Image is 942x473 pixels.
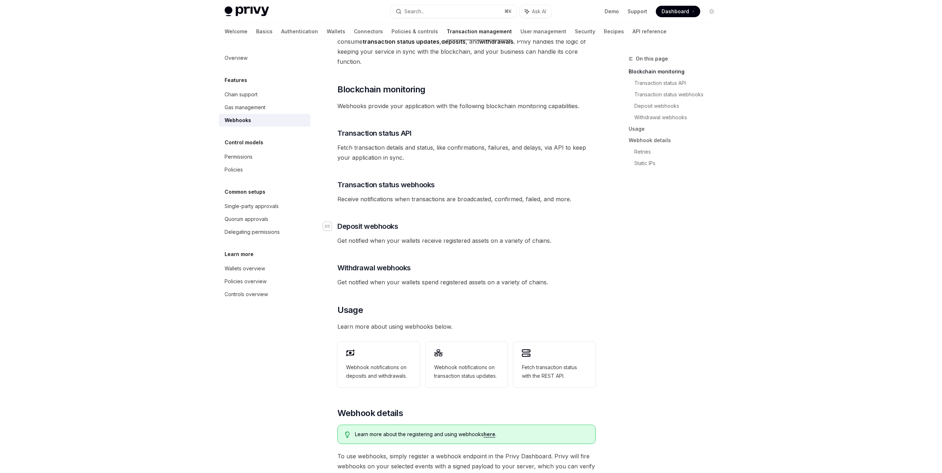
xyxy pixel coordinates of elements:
a: Blockchain monitoring [629,66,723,77]
h5: Common setups [225,188,265,196]
a: Deposit webhooks [634,100,723,112]
a: Transaction status webhooks [634,89,723,100]
svg: Tip [345,431,350,438]
a: here [484,431,495,438]
div: Wallets overview [225,264,265,273]
a: Demo [605,8,619,15]
h5: Features [225,76,247,85]
a: Welcome [225,23,247,40]
a: Chain support [219,88,311,101]
a: Authentication [281,23,318,40]
span: Ask AI [532,8,546,15]
a: Connectors [354,23,383,40]
div: Delegating permissions [225,228,280,236]
a: Retries [634,146,723,158]
a: Delegating permissions [219,226,311,238]
a: Webhook notifications on transaction status updates. [426,342,508,387]
div: Gas management [225,103,265,112]
a: Webhook notifications on deposits and withdrawals. [337,342,420,387]
div: Webhooks [225,116,251,125]
span: Transaction status webhooks [337,180,435,190]
span: Dashboard [662,8,689,15]
a: Policies & controls [391,23,438,40]
span: Webhook details [337,407,403,419]
a: Wallets [327,23,345,40]
a: Gas management [219,101,311,114]
a: Recipes [604,23,624,40]
a: Navigate to header [323,221,337,231]
span: On this page [636,54,668,63]
span: Privy offers powerful that allow your app to easily monitor and consume , , and . Privy handles t... [337,26,596,67]
a: Usage [629,123,723,135]
span: Webhook notifications on transaction status updates. [434,363,499,380]
a: Security [575,23,595,40]
h5: Control models [225,138,263,147]
span: Fetch transaction status with the REST API. [522,363,587,380]
button: Toggle dark mode [706,6,717,17]
a: Controls overview [219,288,311,301]
div: Single-party approvals [225,202,279,211]
a: Policies overview [219,275,311,288]
div: Overview [225,54,247,62]
span: Learn more about using webhooks below. [337,322,596,332]
div: Policies overview [225,277,266,286]
span: Webhooks provide your application with the following blockchain monitoring capabilities. [337,101,596,111]
a: Withdrawal webhooks [634,112,723,123]
a: Overview [219,52,311,64]
a: Fetch transaction status with the REST API. [513,342,596,387]
a: Support [628,8,647,15]
span: Receive notifications when transactions are broadcasted, confirmed, failed, and more. [337,194,596,204]
span: Get notified when your wallets spend registered assets on a variety of chains. [337,277,596,287]
span: Withdrawal webhooks [337,263,411,273]
div: Chain support [225,90,258,99]
button: Search...⌘K [391,5,516,18]
a: Static IPs [634,158,723,169]
strong: deposits [441,38,466,45]
a: Webhooks [219,114,311,127]
span: Blockchain monitoring [337,84,425,95]
strong: withdrawals [479,38,514,45]
div: Policies [225,165,243,174]
a: API reference [633,23,667,40]
a: Policies [219,163,311,176]
div: Permissions [225,153,253,161]
a: User management [520,23,566,40]
a: Single-party approvals [219,200,311,213]
span: Get notified when your wallets receive registered assets on a variety of chains. [337,236,596,246]
h5: Learn more [225,250,254,259]
a: Wallets overview [219,262,311,275]
div: Search... [404,7,424,16]
button: Ask AI [520,5,551,18]
span: Transaction status API [337,128,411,138]
a: Transaction management [447,23,512,40]
div: Controls overview [225,290,268,299]
span: Deposit webhooks [337,221,398,231]
a: Permissions [219,150,311,163]
span: Usage [337,304,363,316]
a: Webhook details [629,135,723,146]
span: Fetch transaction details and status, like confirmations, failures, and delays, via API to keep y... [337,143,596,163]
img: light logo [225,6,269,16]
div: Quorum approvals [225,215,268,223]
span: Webhook notifications on deposits and withdrawals. [346,363,411,380]
a: Basics [256,23,273,40]
strong: transaction status updates [362,38,439,45]
span: Learn more about the registering and using webhooks . [355,431,588,438]
a: Dashboard [656,6,700,17]
span: ⌘ K [504,9,512,14]
a: Transaction status API [634,77,723,89]
a: Quorum approvals [219,213,311,226]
